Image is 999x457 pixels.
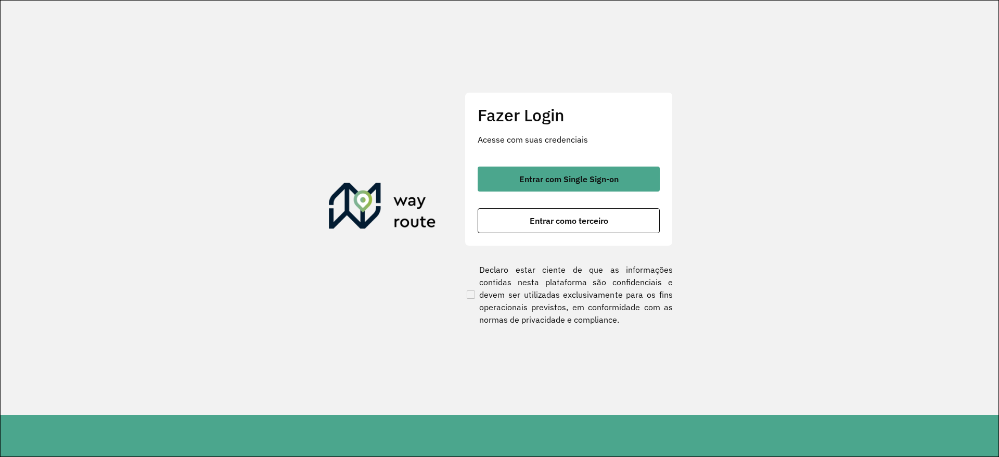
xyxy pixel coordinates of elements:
[530,217,608,225] span: Entrar como terceiro
[478,133,660,146] p: Acesse com suas credenciais
[519,175,619,183] span: Entrar com Single Sign-on
[465,263,673,326] label: Declaro estar ciente de que as informações contidas nesta plataforma são confidenciais e devem se...
[478,208,660,233] button: button
[478,167,660,192] button: button
[478,105,660,125] h2: Fazer Login
[329,183,436,233] img: Roteirizador AmbevTech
